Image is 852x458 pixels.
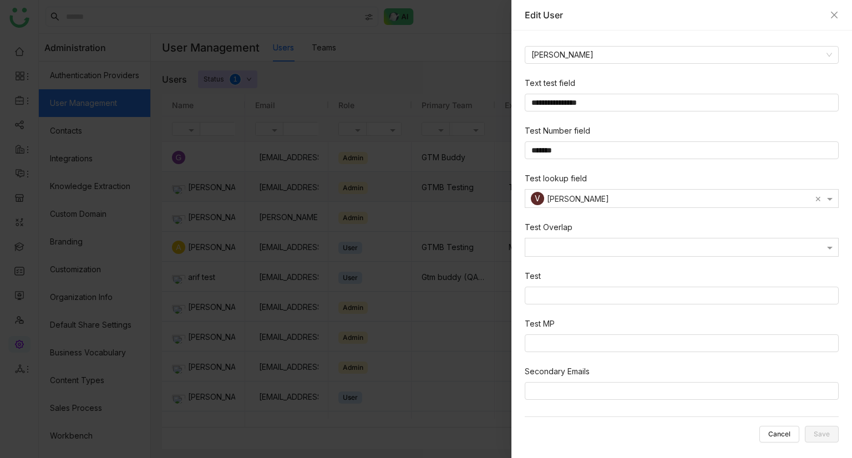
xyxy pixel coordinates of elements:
div: Edit User [525,9,824,21]
span: Clear all [815,194,824,203]
label: Secondary Emails [525,365,590,378]
label: Test [525,270,541,282]
nz-select-item: Vineet Tiwari [531,47,832,63]
label: Test Overlap [525,221,572,233]
button: Cancel [759,426,799,442]
button: Close [830,11,839,19]
button: Save [805,426,839,442]
span: V [535,192,540,205]
label: Test Number field [525,125,590,137]
label: Test MP [525,318,555,330]
label: Text test field [525,77,575,89]
label: Test lookup field [525,172,587,185]
span: [PERSON_NAME] [547,194,609,203]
